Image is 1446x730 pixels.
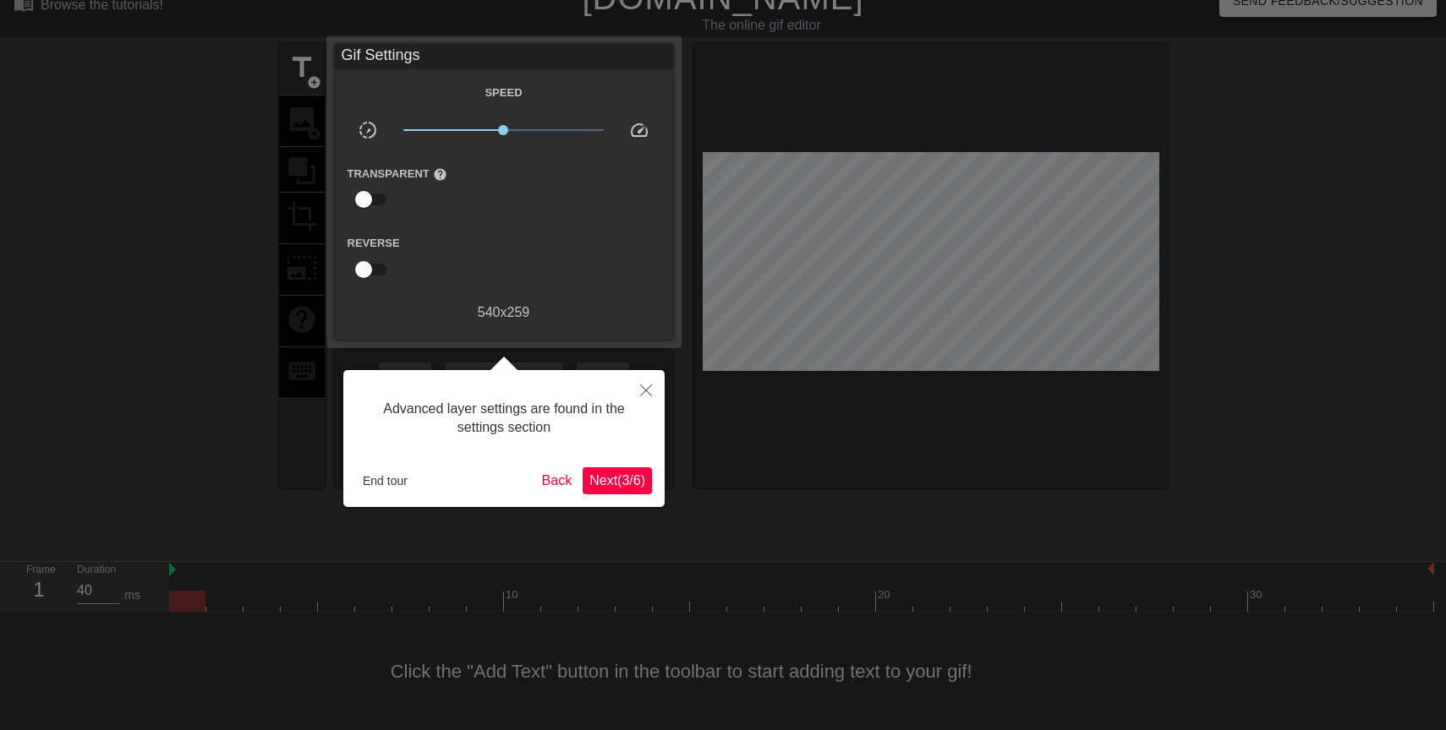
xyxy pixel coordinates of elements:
span: Next ( 3 / 6 ) [589,473,645,488]
button: Close [627,370,665,409]
button: Next [583,467,652,494]
button: Back [535,467,579,494]
div: Advanced layer settings are found in the settings section [356,383,652,455]
button: End tour [356,468,414,493]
